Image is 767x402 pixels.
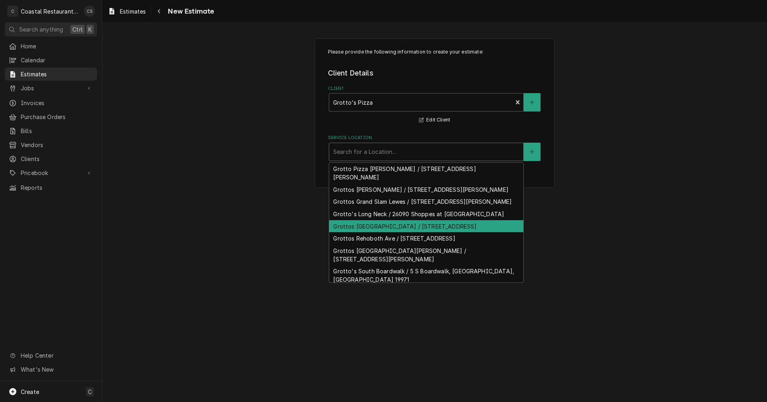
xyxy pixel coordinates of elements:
div: Grottos Rehoboth Ave / [STREET_ADDRESS] [329,232,523,245]
span: Jobs [21,84,81,92]
span: Ctrl [72,25,83,34]
a: Clients [5,152,97,165]
div: Coastal Restaurant Repair [21,7,79,16]
div: Grotto Pizza [PERSON_NAME] / [STREET_ADDRESS][PERSON_NAME] [329,163,523,183]
span: Calendar [21,56,93,64]
span: Purchase Orders [21,113,93,121]
span: Bills [21,127,93,135]
span: Help Center [21,351,92,360]
span: New Estimate [165,6,214,17]
a: Go to Jobs [5,82,97,95]
span: Clients [21,155,93,163]
label: Service Location [328,135,542,141]
div: CS [84,6,95,17]
a: Invoices [5,96,97,109]
a: Estimates [5,68,97,81]
p: Please provide the following information to create your estimate: [328,48,542,56]
div: Grottos [GEOGRAPHIC_DATA] / [STREET_ADDRESS] [329,220,523,233]
span: What's New [21,365,92,374]
div: Estimate Create/Update [315,38,554,188]
button: Create New Location [524,143,540,161]
span: K [88,25,92,34]
a: Go to Pricebook [5,166,97,179]
button: Create New Client [524,93,540,111]
span: Estimates [21,70,93,78]
div: Estimate Create/Update Form [328,48,542,161]
span: Create [21,388,39,395]
svg: Create New Client [530,100,535,105]
div: Grottos Grand Slam Lewes / [STREET_ADDRESS][PERSON_NAME] [329,196,523,208]
button: Navigate back [153,5,165,18]
div: Client [328,86,542,125]
a: Home [5,40,97,53]
span: Invoices [21,99,93,107]
div: Chris Sockriter's Avatar [84,6,95,17]
div: Grotto's South Boardwalk / 5 S Boardwalk, [GEOGRAPHIC_DATA], [GEOGRAPHIC_DATA] 19971 [329,265,523,286]
a: Estimates [105,5,149,18]
div: Service Location [328,135,542,161]
a: Vendors [5,138,97,151]
a: Bills [5,124,97,137]
a: Reports [5,181,97,194]
span: Search anything [19,25,63,34]
span: Home [21,42,93,50]
div: C [7,6,18,17]
span: Vendors [21,141,93,149]
div: Grottos [GEOGRAPHIC_DATA][PERSON_NAME] / [STREET_ADDRESS][PERSON_NAME] [329,245,523,265]
a: Go to What's New [5,363,97,376]
span: Reports [21,183,93,192]
a: Go to Help Center [5,349,97,362]
span: Pricebook [21,169,81,177]
label: Client [328,86,542,92]
a: Purchase Orders [5,110,97,123]
button: Edit Client [418,115,451,125]
legend: Client Details [328,68,542,78]
svg: Create New Location [530,149,535,155]
div: Grottos [PERSON_NAME] / [STREET_ADDRESS][PERSON_NAME] [329,183,523,196]
span: C [88,388,92,396]
button: Search anythingCtrlK [5,22,97,36]
div: Grotto's Long Neck / 26090 Shoppes at [GEOGRAPHIC_DATA] [329,208,523,220]
span: Estimates [120,7,146,16]
a: Calendar [5,54,97,67]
